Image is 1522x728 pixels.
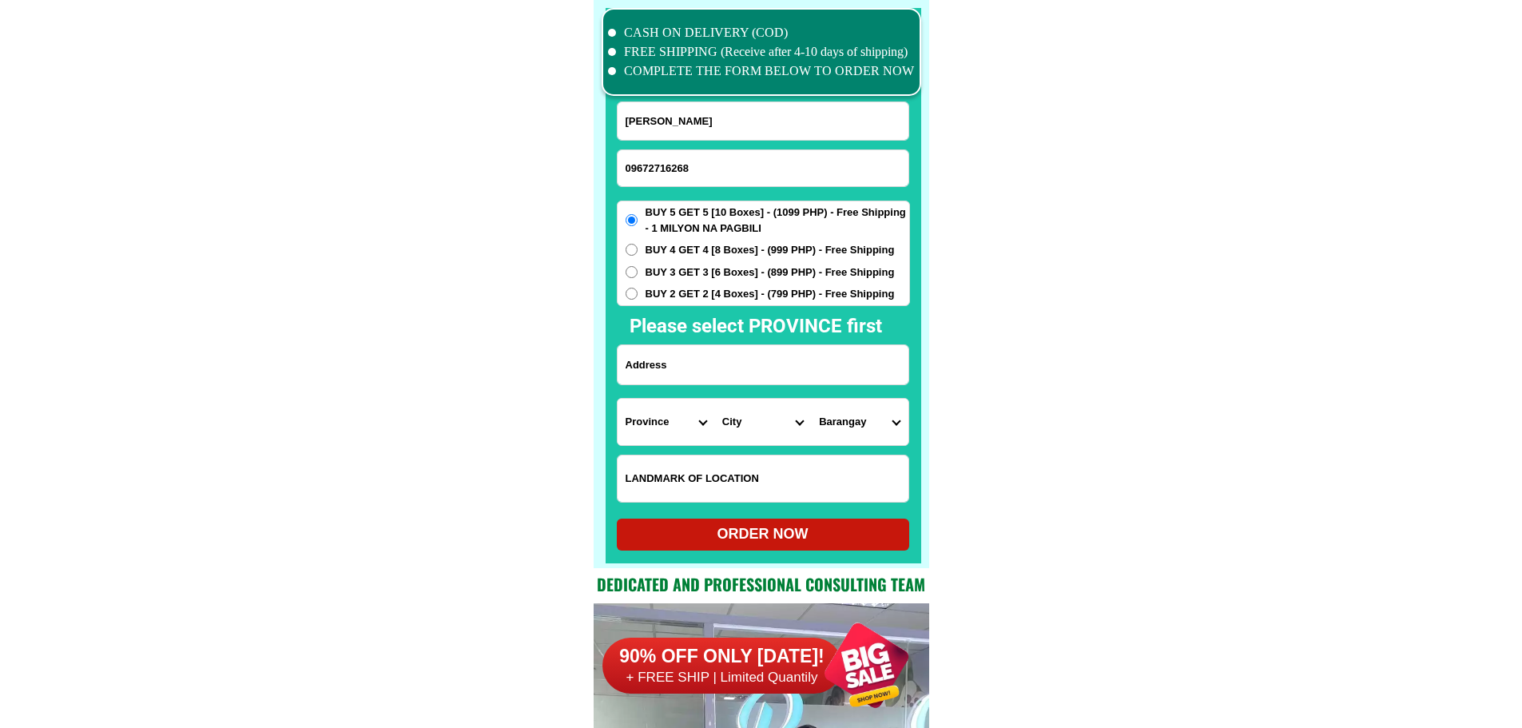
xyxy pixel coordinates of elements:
[811,399,908,445] select: Select commune
[608,23,915,42] li: CASH ON DELIVERY (COD)
[646,242,895,258] span: BUY 4 GET 4 [8 Boxes] - (999 PHP) - Free Shipping
[608,42,915,62] li: FREE SHIPPING (Receive after 4-10 days of shipping)
[646,205,909,236] span: BUY 5 GET 5 [10 Boxes] - (1099 PHP) - Free Shipping - 1 MILYON NA PAGBILI
[618,399,714,445] select: Select province
[618,455,908,502] input: Input LANDMARKOFLOCATION
[626,266,638,278] input: BUY 3 GET 3 [6 Boxes] - (899 PHP) - Free Shipping
[602,669,842,686] h6: + FREE SHIP | Limited Quantily
[646,286,895,302] span: BUY 2 GET 2 [4 Boxes] - (799 PHP) - Free Shipping
[618,150,908,186] input: Input phone_number
[617,523,909,545] div: ORDER NOW
[618,102,908,140] input: Input full_name
[646,265,895,280] span: BUY 3 GET 3 [6 Boxes] - (899 PHP) - Free Shipping
[618,345,908,384] input: Input address
[626,288,638,300] input: BUY 2 GET 2 [4 Boxes] - (799 PHP) - Free Shipping
[630,312,1055,340] h2: Please select PROVINCE first
[626,244,638,256] input: BUY 4 GET 4 [8 Boxes] - (999 PHP) - Free Shipping
[626,214,638,226] input: BUY 5 GET 5 [10 Boxes] - (1099 PHP) - Free Shipping - 1 MILYON NA PAGBILI
[608,62,915,81] li: COMPLETE THE FORM BELOW TO ORDER NOW
[594,572,929,596] h2: Dedicated and professional consulting team
[714,399,811,445] select: Select district
[602,645,842,669] h6: 90% OFF ONLY [DATE]!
